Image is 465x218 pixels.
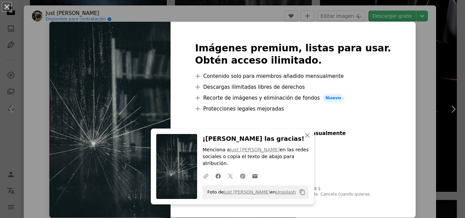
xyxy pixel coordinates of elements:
[203,147,309,167] p: Menciona a en las redes sociales o copia el texto de abajo para atribución.
[237,169,249,183] a: Comparte en Pinterest
[303,129,346,137] div: mensualmente
[195,105,391,113] li: Protecciones legales mejoradas
[249,169,261,183] a: Comparte por correo electrónico
[204,187,296,198] span: Foto de en
[49,22,171,218] img: photo-1632429786022-72628fe4d04d
[212,169,224,183] a: Comparte en Facebook
[276,189,296,195] a: Unsplash
[195,83,391,91] li: Descargas ilimitadas libres de derechos
[296,186,308,198] button: Copiar al portapapeles
[224,189,270,195] a: Just [PERSON_NAME]
[195,94,391,102] li: Recorte de imágenes y eliminación de fondos
[195,42,391,67] h2: Imágenes premium, listas para usar. Obtén acceso ilimitado.
[195,72,391,80] li: Contenido solo para miembros añadido mensualmente
[323,94,344,102] span: Nuevo
[203,134,309,144] h3: ¡[PERSON_NAME] las gracias!
[224,169,237,183] a: Comparte en Twitter
[230,147,280,152] a: Just [PERSON_NAME]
